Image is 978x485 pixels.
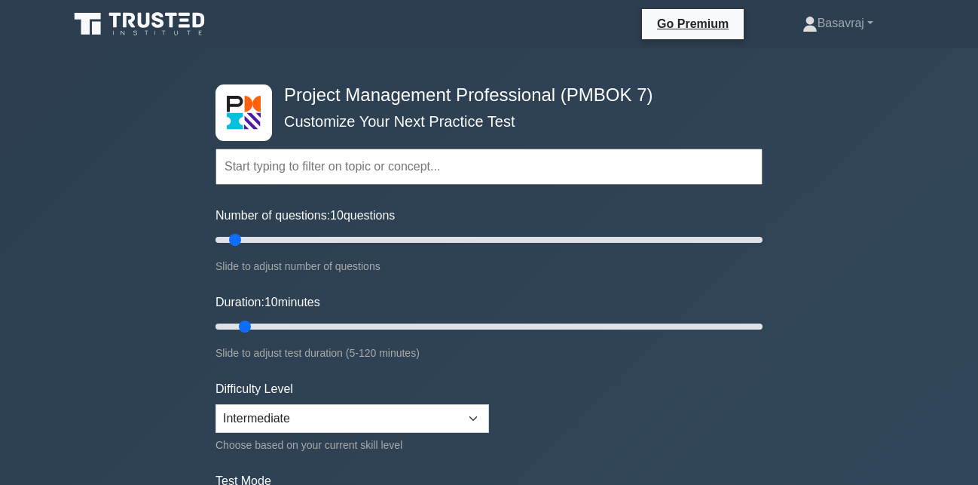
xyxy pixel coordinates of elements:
[766,8,909,38] a: Basavraj
[278,84,689,106] h4: Project Management Professional (PMBOK 7)
[648,14,738,33] a: Go Premium
[215,293,320,312] label: Duration: minutes
[215,207,395,225] label: Number of questions: questions
[215,436,489,454] div: Choose based on your current skill level
[215,380,293,398] label: Difficulty Level
[330,209,344,222] span: 10
[215,257,763,275] div: Slide to adjust number of questions
[264,296,278,308] span: 10
[215,149,763,185] input: Start typing to filter on topic or concept...
[215,344,763,362] div: Slide to adjust test duration (5-120 minutes)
